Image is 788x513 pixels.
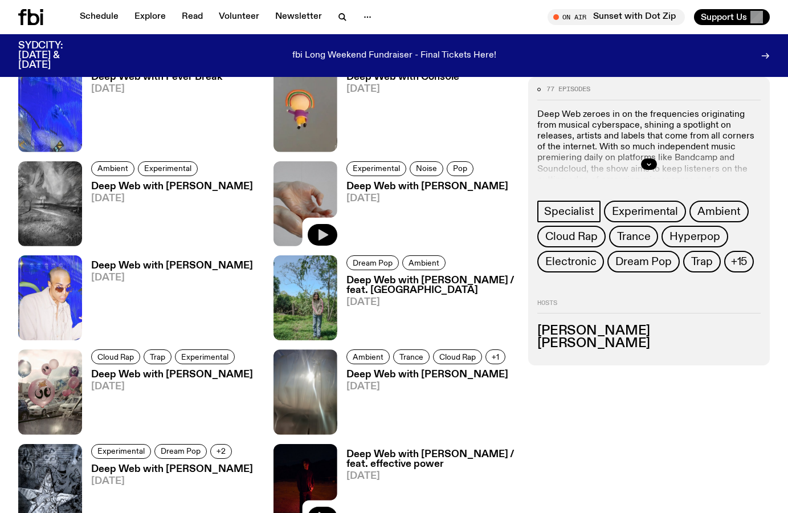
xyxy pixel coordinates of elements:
a: Ambient [91,161,134,176]
h3: Deep Web with [PERSON_NAME] / feat. [GEOGRAPHIC_DATA] [346,276,515,295]
span: Trance [617,230,651,243]
a: Pop [447,161,473,176]
a: Cloud Rap [537,226,605,247]
h3: Deep Web with [PERSON_NAME] [91,465,253,474]
span: Trap [150,352,165,361]
span: [DATE] [91,477,253,486]
a: Read [175,9,210,25]
h2: Hosts [537,300,761,313]
span: [DATE] [91,84,222,94]
a: Trance [609,226,659,247]
button: +1 [485,349,505,364]
span: Dream Pop [615,255,671,268]
span: 77 episodes [546,86,590,92]
span: [DATE] [91,273,253,283]
span: Ambient [97,164,128,173]
span: Experimental [612,205,678,218]
span: Noise [416,164,437,173]
span: Dream Pop [353,258,393,267]
h3: Deep Web with [PERSON_NAME] / feat. effective power [346,450,515,469]
button: +15 [724,251,754,272]
a: Schedule [73,9,125,25]
span: Experimental [353,164,400,173]
a: Trap [144,349,172,364]
span: [DATE] [346,194,508,203]
span: Hyperpop [669,230,720,243]
a: Ambient [402,255,446,270]
button: On AirSunset with Dot Zip [548,9,685,25]
a: Deep Web with [PERSON_NAME][DATE] [82,261,253,340]
span: Pop [453,164,467,173]
h3: Deep Web with [PERSON_NAME] [91,261,253,271]
span: Ambient [409,258,439,267]
a: Trap [683,251,721,272]
a: Experimental [175,349,235,364]
a: Deep Web with [PERSON_NAME][DATE] [82,182,253,246]
a: Deep Web with [PERSON_NAME][DATE] [337,370,509,434]
span: +1 [492,352,499,361]
span: Cloud Rap [97,352,134,361]
span: Ambient [353,352,383,361]
img: An abstract artwork, in bright blue with amorphous shapes, illustrated shimmers and small drawn c... [18,67,82,152]
span: [DATE] [91,382,253,392]
a: Cloud Rap [91,349,140,364]
span: Trap [691,255,713,268]
a: Dream Pop [346,255,399,270]
a: Cloud Rap [433,349,482,364]
h3: Deep Web with [PERSON_NAME] [346,370,509,380]
a: Noise [410,161,443,176]
span: Cloud Rap [545,230,597,243]
span: Support Us [701,12,747,22]
span: Experimental [97,447,145,455]
h3: Deep Web with [PERSON_NAME] [91,182,253,192]
h3: Deep Web with [PERSON_NAME] [346,182,508,192]
a: Deep Web with Cons0le[DATE] [337,72,459,152]
a: Experimental [346,161,406,176]
span: [DATE] [346,382,509,392]
a: Hyperpop [662,226,728,247]
a: Experimental [91,444,151,459]
h3: SYDCITY: [DATE] & [DATE] [18,41,91,70]
a: Trance [393,349,430,364]
p: Deep Web zeroes in on the frequencies originating from musical cyberspace, shining a spotlight on... [537,109,761,197]
a: Explore [128,9,173,25]
span: [DATE] [346,471,515,481]
h3: Deep Web with Fever Break [91,72,222,82]
button: Support Us [694,9,770,25]
a: Ambient [346,349,390,364]
a: Specialist [537,201,601,222]
a: Ambient [689,201,749,222]
span: +15 [731,255,747,268]
span: Dream Pop [161,447,201,455]
a: Experimental [138,161,198,176]
a: Experimental [604,201,686,222]
a: Dream Pop [607,251,679,272]
a: Deep Web with Fever Break[DATE] [82,72,222,152]
a: Deep Web with [PERSON_NAME][DATE] [337,182,508,246]
button: +2 [210,444,232,459]
a: Deep Web with [PERSON_NAME] / feat. [GEOGRAPHIC_DATA][DATE] [337,276,515,340]
span: Experimental [144,164,191,173]
a: Electronic [537,251,604,272]
h3: [PERSON_NAME] [537,325,761,337]
span: Trance [399,352,423,361]
span: [DATE] [91,194,253,203]
span: [DATE] [346,298,515,307]
a: Volunteer [212,9,266,25]
h3: Deep Web with Cons0le [346,72,459,82]
span: +2 [217,447,226,455]
h3: Deep Web with [PERSON_NAME] [91,370,253,380]
a: Dream Pop [154,444,207,459]
a: Newsletter [268,9,329,25]
p: fbi Long Weekend Fundraiser - Final Tickets Here! [292,51,496,61]
h3: [PERSON_NAME] [537,337,761,350]
span: Experimental [181,352,228,361]
a: Deep Web with [PERSON_NAME][DATE] [82,370,253,434]
span: Electronic [545,255,596,268]
span: [DATE] [346,84,459,94]
span: Cloud Rap [439,352,476,361]
span: Specialist [544,205,594,218]
span: Ambient [697,205,741,218]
